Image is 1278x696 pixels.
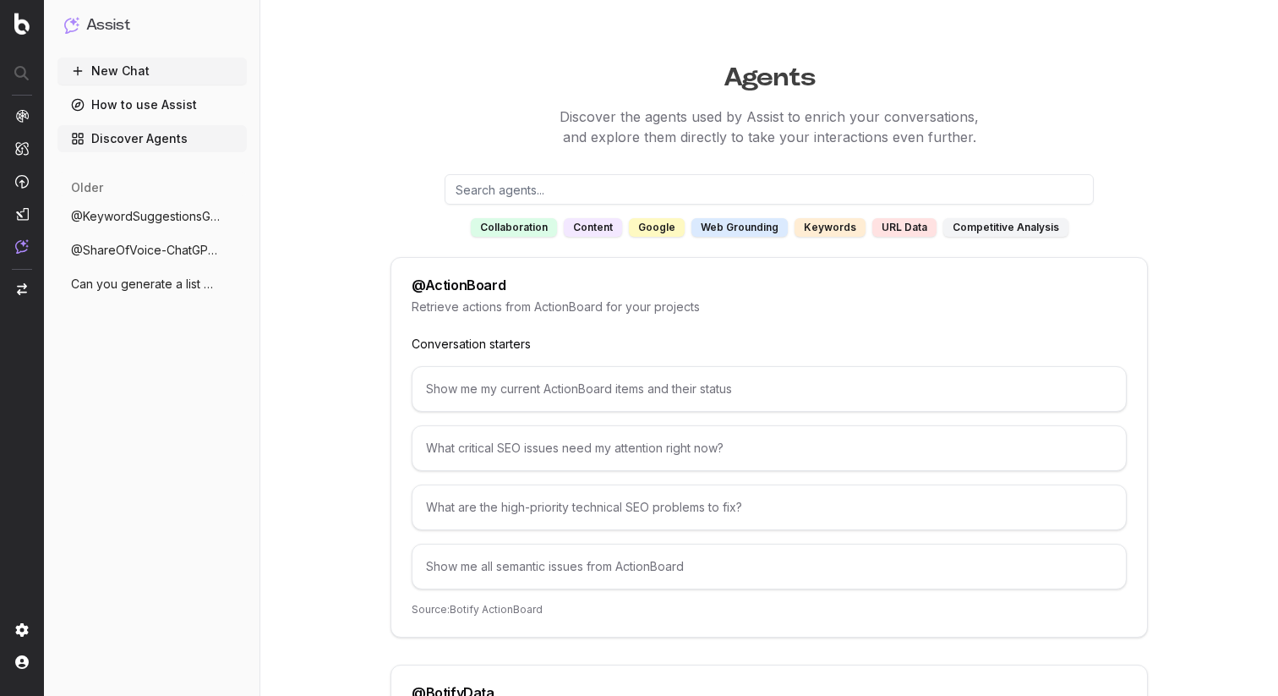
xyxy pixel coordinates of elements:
[86,14,130,37] h1: Assist
[17,283,27,295] img: Switch project
[57,203,247,230] button: @KeywordSuggestionsGoogleAdsPlanner Can
[64,17,79,33] img: Assist
[260,107,1278,147] p: Discover the agents used by Assist to enrich your conversations, and explore them directly to tak...
[15,174,29,189] img: Activation
[564,218,622,237] div: content
[412,366,1127,412] div: Show me my current ActionBoard items and their status
[15,655,29,669] img: My account
[71,276,220,293] span: Can you generate a list of the top perfo
[71,242,220,259] span: @ShareOfVoice-ChatGPT How do we compete
[260,54,1278,93] h1: Agents
[15,141,29,156] img: Intelligence
[57,125,247,152] a: Discover Agents
[1221,638,1261,679] iframe: Intercom live chat
[795,218,866,237] div: keywords
[412,544,1127,589] div: Show me all semantic issues from ActionBoard
[412,278,505,292] div: @ ActionBoard
[15,623,29,637] img: Setting
[15,239,29,254] img: Assist
[412,485,1127,530] div: What are the high-priority technical SEO problems to fix?
[14,13,30,35] img: Botify logo
[64,14,240,37] button: Assist
[57,58,247,85] button: New Chat
[57,237,247,264] button: @ShareOfVoice-ChatGPT How do we compete
[71,179,103,196] span: older
[412,603,1127,617] p: Source: Botify ActionBoard
[691,218,788,237] div: web grounding
[471,218,557,237] div: collaboration
[412,425,1127,471] div: What critical SEO issues need my attention right now?
[872,218,937,237] div: URL data
[15,109,29,123] img: Analytics
[71,208,220,225] span: @KeywordSuggestionsGoogleAdsPlanner Can
[57,271,247,298] button: Can you generate a list of the top perfo
[412,299,1127,315] p: Retrieve actions from ActionBoard for your projects
[445,174,1094,205] input: Search agents...
[629,218,685,237] div: google
[15,207,29,221] img: Studio
[57,91,247,118] a: How to use Assist
[412,336,1127,353] p: Conversation starters
[943,218,1068,237] div: competitive analysis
